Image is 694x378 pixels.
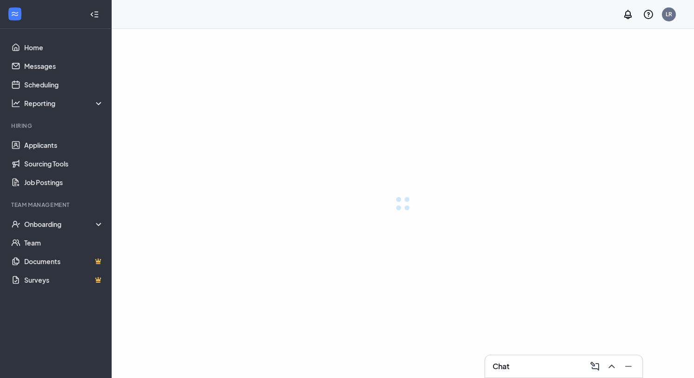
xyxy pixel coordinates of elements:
button: Minimize [620,359,635,374]
svg: QuestionInfo [643,9,654,20]
h3: Chat [493,361,509,371]
svg: ComposeMessage [589,361,601,372]
a: Applicants [24,136,104,154]
svg: Notifications [622,9,634,20]
a: Scheduling [24,75,104,94]
a: Team [24,233,104,252]
a: DocumentsCrown [24,252,104,271]
a: Job Postings [24,173,104,192]
a: Home [24,38,104,57]
svg: Minimize [623,361,634,372]
button: ChevronUp [603,359,618,374]
svg: Analysis [11,99,20,108]
div: Onboarding [24,219,104,229]
svg: UserCheck [11,219,20,229]
div: Team Management [11,201,102,209]
svg: WorkstreamLogo [10,9,20,19]
svg: ChevronUp [606,361,617,372]
button: ComposeMessage [587,359,601,374]
div: LR [666,10,672,18]
a: SurveysCrown [24,271,104,289]
a: Messages [24,57,104,75]
div: Hiring [11,122,102,130]
a: Sourcing Tools [24,154,104,173]
div: Reporting [24,99,104,108]
svg: Collapse [90,10,99,19]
